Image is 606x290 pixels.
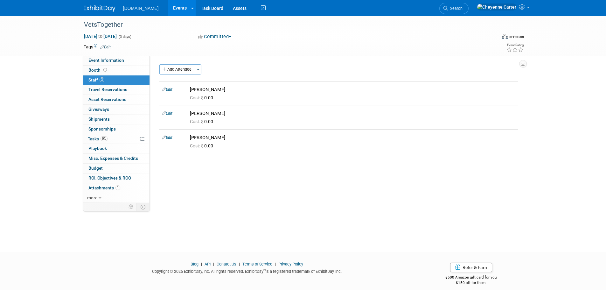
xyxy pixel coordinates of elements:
[100,45,111,49] a: Edit
[190,87,515,93] div: [PERSON_NAME]
[84,5,115,12] img: ExhibitDay
[84,44,111,50] td: Tags
[123,6,159,11] span: [DOMAIN_NAME]
[88,175,131,180] span: ROI, Objectives & ROO
[162,135,172,140] a: Edit
[190,119,216,124] span: 0.00
[88,126,116,131] span: Sponsorships
[242,262,272,266] a: Terms of Service
[420,280,523,286] div: $150 off for them.
[448,6,463,11] span: Search
[420,271,523,285] div: $500 Amazon gift card for you,
[83,193,150,203] a: more
[162,87,172,92] a: Edit
[190,110,515,117] div: [PERSON_NAME]
[84,267,411,274] div: Copyright © 2025 ExhibitDay, Inc. All rights reserved. ExhibitDay is a registered trademark of Ex...
[212,262,216,266] span: |
[83,56,150,65] a: Event Information
[88,87,127,92] span: Travel Reservations
[83,164,150,173] a: Budget
[159,64,195,74] button: Add Attendee
[83,75,150,85] a: Staff3
[190,119,204,124] span: Cost: $
[88,107,109,112] span: Giveaways
[88,117,110,122] span: Shipments
[88,77,104,82] span: Staff
[115,185,120,190] span: 1
[450,263,492,272] a: Refer & Earn
[506,44,524,47] div: Event Rating
[88,166,103,171] span: Budget
[205,262,211,266] a: API
[83,173,150,183] a: ROI, Objectives & ROO
[101,136,108,141] span: 0%
[83,124,150,134] a: Sponsorships
[217,262,236,266] a: Contact Us
[88,136,108,141] span: Tasks
[278,262,303,266] a: Privacy Policy
[83,95,150,104] a: Asset Reservations
[83,105,150,114] a: Giveaways
[88,67,108,73] span: Booth
[199,262,204,266] span: |
[196,33,234,40] button: Committed
[100,77,104,82] span: 3
[509,34,524,39] div: In-Person
[83,144,150,153] a: Playbook
[162,111,172,116] a: Edit
[263,268,266,272] sup: ®
[102,67,108,72] span: Booth not reserved yet
[439,3,469,14] a: Search
[190,143,204,148] span: Cost: $
[190,135,515,141] div: [PERSON_NAME]
[84,33,117,39] span: [DATE] [DATE]
[459,33,524,43] div: Event Format
[83,115,150,124] a: Shipments
[83,183,150,193] a: Attachments1
[191,262,199,266] a: Blog
[502,34,508,39] img: Format-Inperson.png
[237,262,241,266] span: |
[190,95,204,100] span: Cost: $
[88,156,138,161] span: Misc. Expenses & Credits
[477,4,517,11] img: Cheyenne Carter
[97,34,103,39] span: to
[82,19,487,31] div: VetsTogether
[118,35,131,39] span: (3 days)
[136,203,150,211] td: Toggle Event Tabs
[88,58,124,63] span: Event Information
[190,95,216,100] span: 0.00
[87,195,97,200] span: more
[88,185,120,190] span: Attachments
[190,143,216,148] span: 0.00
[83,85,150,95] a: Travel Reservations
[88,97,126,102] span: Asset Reservations
[83,66,150,75] a: Booth
[126,203,137,211] td: Personalize Event Tab Strip
[88,146,107,151] span: Playbook
[83,134,150,144] a: Tasks0%
[273,262,277,266] span: |
[83,154,150,163] a: Misc. Expenses & Credits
